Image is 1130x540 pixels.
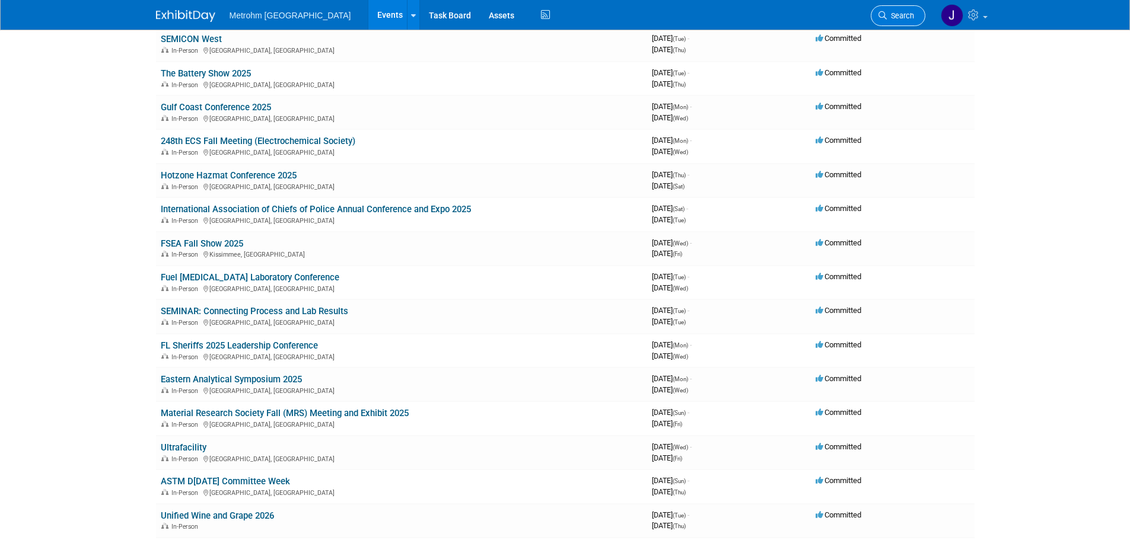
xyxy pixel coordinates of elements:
span: [DATE] [652,487,686,496]
span: Search [887,11,914,20]
span: [DATE] [652,374,692,383]
span: (Tue) [673,319,686,325]
a: 248th ECS Fall Meeting (Electrochemical Society) [161,136,355,146]
span: (Sun) [673,410,686,416]
span: (Fri) [673,455,682,462]
a: Hotzone Hazmat Conference 2025 [161,170,297,181]
div: [GEOGRAPHIC_DATA], [GEOGRAPHIC_DATA] [161,45,642,55]
span: In-Person [171,319,202,327]
span: In-Person [171,455,202,463]
div: [GEOGRAPHIC_DATA], [GEOGRAPHIC_DATA] [161,147,642,156]
span: [DATE] [652,147,688,156]
span: [DATE] [652,419,682,428]
span: [DATE] [652,385,688,394]
span: (Thu) [673,489,686,496]
span: In-Person [171,251,202,258]
span: In-Person [171,217,202,225]
span: In-Person [171,115,202,123]
span: [DATE] [652,442,692,451]
span: Committed [816,170,861,179]
span: In-Person [171,523,202,531]
span: (Tue) [673,308,686,314]
img: In-Person Event [161,387,168,393]
span: (Mon) [673,342,688,349]
a: Search [871,5,925,26]
span: (Tue) [673,512,686,519]
span: (Mon) [673,104,688,110]
img: In-Person Event [161,455,168,461]
span: (Sat) [673,183,685,190]
span: - [687,476,689,485]
a: ASTM D[DATE] Committee Week [161,476,290,487]
span: (Mon) [673,376,688,382]
span: (Sat) [673,206,685,212]
span: - [687,306,689,315]
div: [GEOGRAPHIC_DATA], [GEOGRAPHIC_DATA] [161,113,642,123]
span: - [687,68,689,77]
span: [DATE] [652,306,689,315]
img: In-Person Event [161,149,168,155]
span: Committed [816,204,861,213]
img: In-Person Event [161,115,168,121]
span: In-Person [171,149,202,156]
span: In-Person [171,81,202,89]
span: - [687,510,689,519]
span: [DATE] [652,215,686,224]
span: - [687,34,689,43]
span: In-Person [171,47,202,55]
span: - [687,272,689,281]
span: [DATE] [652,79,686,88]
span: In-Person [171,285,202,293]
span: Committed [816,442,861,451]
span: (Fri) [673,421,682,427]
span: (Tue) [673,70,686,76]
span: Committed [816,272,861,281]
span: [DATE] [652,340,692,349]
span: [DATE] [652,204,688,213]
a: SEMINAR: Connecting Process and Lab Results [161,306,348,317]
span: - [690,442,692,451]
span: Committed [816,306,861,315]
a: FSEA Fall Show 2025 [161,238,243,249]
a: Ultrafacility [161,442,206,453]
span: - [690,340,692,349]
div: [GEOGRAPHIC_DATA], [GEOGRAPHIC_DATA] [161,181,642,191]
span: Committed [816,238,861,247]
span: [DATE] [652,170,689,179]
span: [DATE] [652,249,682,258]
a: FL Sheriffs 2025 Leadership Conference [161,340,318,351]
span: (Sun) [673,478,686,484]
span: [DATE] [652,136,692,145]
span: [DATE] [652,238,692,247]
span: In-Person [171,353,202,361]
div: [GEOGRAPHIC_DATA], [GEOGRAPHIC_DATA] [161,317,642,327]
span: [DATE] [652,272,689,281]
span: [DATE] [652,68,689,77]
span: (Thu) [673,81,686,88]
a: Material Research Society Fall (MRS) Meeting and Exhibit 2025 [161,408,409,418]
span: - [690,136,692,145]
span: Committed [816,374,861,383]
span: (Tue) [673,36,686,42]
div: [GEOGRAPHIC_DATA], [GEOGRAPHIC_DATA] [161,215,642,225]
span: [DATE] [652,317,686,326]
span: Committed [816,476,861,485]
span: Committed [816,340,861,349]
img: In-Person Event [161,489,168,495]
span: - [687,408,689,417]
div: [GEOGRAPHIC_DATA], [GEOGRAPHIC_DATA] [161,79,642,89]
span: (Mon) [673,138,688,144]
span: (Wed) [673,240,688,247]
img: ExhibitDay [156,10,215,22]
div: [GEOGRAPHIC_DATA], [GEOGRAPHIC_DATA] [161,385,642,395]
span: Committed [816,102,861,111]
span: (Fri) [673,251,682,257]
span: [DATE] [652,352,688,360]
img: In-Person Event [161,47,168,53]
span: - [690,238,692,247]
span: [DATE] [652,34,689,43]
img: In-Person Event [161,217,168,223]
span: In-Person [171,183,202,191]
span: - [686,204,688,213]
span: [DATE] [652,521,686,530]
